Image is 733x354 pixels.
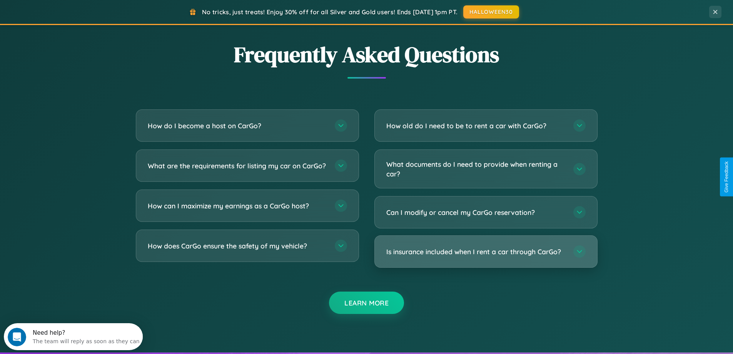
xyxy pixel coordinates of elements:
div: Need help? [29,7,136,13]
div: Give Feedback [724,161,729,193]
button: HALLOWEEN30 [463,5,519,18]
h3: How old do I need to be to rent a car with CarGo? [386,121,566,131]
div: Open Intercom Messenger [3,3,143,24]
h3: Can I modify or cancel my CarGo reservation? [386,208,566,217]
h3: How do I become a host on CarGo? [148,121,327,131]
button: Learn More [329,292,404,314]
div: The team will reply as soon as they can [29,13,136,21]
h2: Frequently Asked Questions [136,40,598,69]
iframe: Intercom live chat discovery launcher [4,323,143,350]
h3: How can I maximize my earnings as a CarGo host? [148,201,327,211]
h3: What documents do I need to provide when renting a car? [386,159,566,178]
iframe: Intercom live chat [8,328,26,346]
h3: What are the requirements for listing my car on CarGo? [148,161,327,171]
h3: Is insurance included when I rent a car through CarGo? [386,247,566,257]
span: No tricks, just treats! Enjoy 30% off for all Silver and Gold users! Ends [DATE] 1pm PT. [202,8,457,16]
h3: How does CarGo ensure the safety of my vehicle? [148,241,327,251]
